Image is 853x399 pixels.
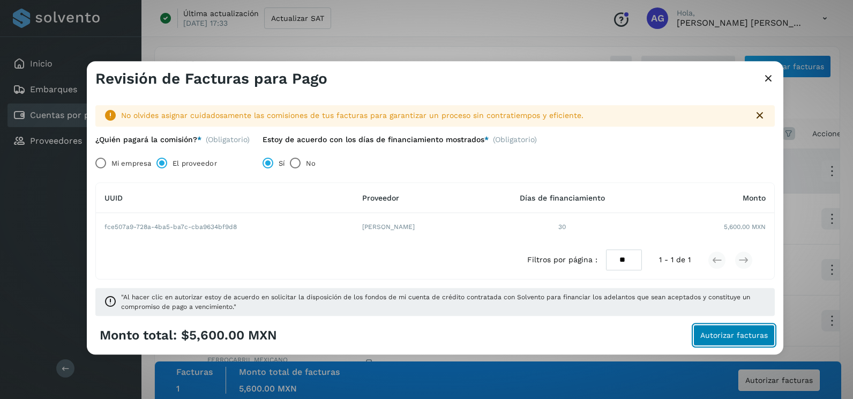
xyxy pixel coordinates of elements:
[474,213,650,241] td: 30
[104,194,123,202] span: UUID
[493,135,537,149] span: (Obligatorio)
[121,293,766,312] span: "Al hacer clic en autorizar estoy de acuerdo en solicitar la disposición de los fondos de mi cuen...
[95,70,327,88] h3: Revisión de Facturas para Pago
[96,213,354,241] td: fce507a9-728a-4ba5-ba7c-cba9634bf9d8
[111,153,151,174] label: Mi empresa
[206,135,250,144] span: (Obligatorio)
[659,255,691,266] span: 1 - 1 de 1
[724,223,766,232] span: 5,600.00 MXN
[743,194,766,202] span: Monto
[527,255,597,266] span: Filtros por página :
[362,194,399,202] span: Proveedor
[279,153,285,174] label: Sí
[263,135,489,144] label: Estoy de acuerdo con los días de financiamiento mostrados
[306,153,316,174] label: No
[693,325,775,346] button: Autorizar facturas
[520,194,605,202] span: Días de financiamiento
[95,135,201,144] label: ¿Quién pagará la comisión?
[121,110,745,121] div: No olvides asignar cuidadosamente las comisiones de tus facturas para garantizar un proceso sin c...
[100,328,177,343] span: Monto total:
[173,153,216,174] label: El proveedor
[181,328,277,343] span: $5,600.00 MXN
[354,213,474,241] td: [PERSON_NAME]
[700,332,768,339] span: Autorizar facturas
